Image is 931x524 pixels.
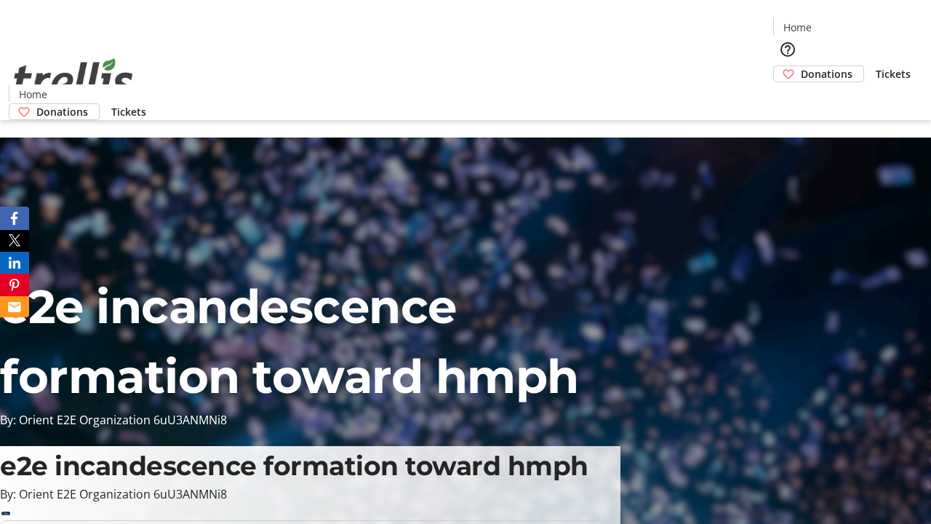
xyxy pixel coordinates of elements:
span: Home [783,20,812,35]
a: Home [774,20,820,35]
button: Help [773,35,802,64]
span: Donations [36,104,88,119]
button: Cart [773,82,802,111]
a: Donations [9,103,100,120]
a: Home [9,87,56,102]
img: Orient E2E Organization 6uU3ANMNi8's Logo [9,42,138,115]
span: Tickets [876,66,911,82]
a: Tickets [100,104,158,119]
span: Tickets [111,104,146,119]
span: Donations [801,66,852,82]
a: Tickets [864,66,922,82]
a: Donations [773,65,864,82]
span: Home [19,87,47,102]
